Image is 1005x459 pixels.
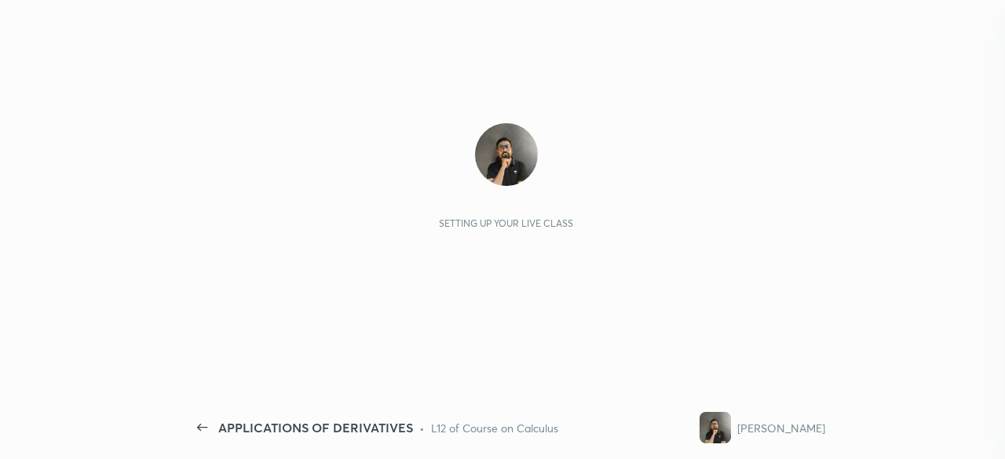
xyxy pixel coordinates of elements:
div: L12 of Course on Calculus [431,420,558,436]
img: 518721ee46394fa1bc4d5539d7907d7d.jpg [475,123,538,186]
img: 518721ee46394fa1bc4d5539d7907d7d.jpg [700,412,731,443]
div: • [419,420,425,436]
div: APPLICATIONS OF DERIVATIVES [218,418,413,437]
div: Setting up your live class [439,217,573,229]
div: [PERSON_NAME] [737,420,825,436]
